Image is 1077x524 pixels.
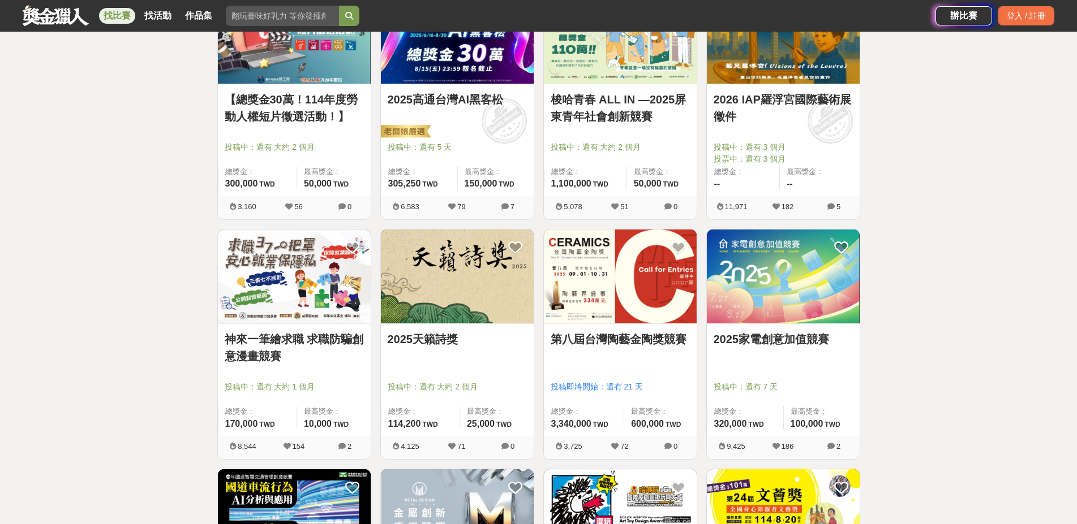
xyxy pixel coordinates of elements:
[707,229,860,324] a: Cover Image
[620,202,628,211] span: 51
[782,202,794,211] span: 182
[238,442,256,451] span: 8,544
[544,229,697,324] img: Cover Image
[631,406,689,417] span: 最高獎金：
[593,180,608,188] span: TWD
[673,202,677,211] span: 0
[714,153,853,165] span: 投票中：還有 3 個月
[714,381,853,393] span: 投稿中：還有 7 天
[551,331,690,348] a: 第八屆台灣陶藝金陶獎競賽
[388,381,527,393] span: 投稿中：還有 大約 2 個月
[714,91,853,125] a: 2026 IAP羅浮宮國際藝術展徵件
[791,419,823,428] span: 100,000
[259,180,274,188] span: TWD
[725,202,748,211] span: 11,971
[140,8,176,24] a: 找活動
[333,180,349,188] span: TWD
[259,421,274,428] span: TWD
[218,229,371,324] a: Cover Image
[714,141,853,153] span: 投稿中：還有 3 個月
[304,166,364,177] span: 最高獎金：
[714,166,773,177] span: 總獎金：
[226,6,339,26] input: 翻玩臺味好乳力 等你發揮創意！
[225,331,364,365] a: 神來一筆繪求職 求職防騙創意漫畫競賽
[225,381,364,393] span: 投稿中：還有 大約 1 個月
[225,406,290,417] span: 總獎金：
[218,229,371,324] img: Cover Image
[347,202,351,211] span: 0
[388,406,453,417] span: 總獎金：
[936,6,992,25] a: 辦比賽
[225,91,364,125] a: 【總獎金30萬！114年度勞動人權短片徵選活動！】
[304,406,364,417] span: 最高獎金：
[836,442,840,451] span: 2
[388,419,421,428] span: 114,200
[457,442,465,451] span: 71
[634,179,662,188] span: 50,000
[551,381,690,393] span: 投稿即將開始：還有 21 天
[551,406,617,417] span: 總獎金：
[401,442,419,451] span: 4,125
[707,229,860,324] img: Cover Image
[544,229,697,324] a: Cover Image
[225,166,290,177] span: 總獎金：
[347,442,351,451] span: 2
[388,91,527,108] a: 2025高通台灣AI黑客松
[304,419,332,428] span: 10,000
[99,8,135,24] a: 找比賽
[634,166,690,177] span: 最高獎金：
[225,141,364,153] span: 投稿中：還有 大約 2 個月
[791,406,853,417] span: 最高獎金：
[293,442,305,451] span: 154
[510,442,514,451] span: 0
[294,202,302,211] span: 56
[181,8,217,24] a: 作品集
[787,166,853,177] span: 最高獎金：
[714,406,776,417] span: 總獎金：
[457,202,465,211] span: 79
[593,421,608,428] span: TWD
[225,419,258,428] span: 170,000
[333,421,349,428] span: TWD
[782,442,794,451] span: 186
[238,202,256,211] span: 3,160
[727,442,745,451] span: 9,425
[551,166,620,177] span: 總獎金：
[714,331,853,348] a: 2025家電創意加值競賽
[422,180,437,188] span: TWD
[714,419,747,428] span: 320,000
[304,179,332,188] span: 50,000
[551,91,690,125] a: 梭哈青春 ALL IN —2025屏東青年社會創新競賽
[564,202,582,211] span: 5,078
[388,141,527,153] span: 投稿中：還有 5 天
[379,124,431,140] img: 老闆娘嚴選
[467,419,495,428] span: 25,000
[465,166,527,177] span: 最高獎金：
[499,180,514,188] span: TWD
[467,406,527,417] span: 最高獎金：
[422,421,437,428] span: TWD
[381,229,534,324] a: Cover Image
[714,179,720,188] span: --
[663,180,679,188] span: TWD
[388,179,421,188] span: 305,250
[666,421,681,428] span: TWD
[564,442,582,451] span: 3,725
[401,202,419,211] span: 6,583
[631,419,664,428] span: 600,000
[551,419,591,428] span: 3,340,000
[388,166,450,177] span: 總獎金：
[551,141,690,153] span: 投稿中：還有 大約 2 個月
[836,202,840,211] span: 5
[620,442,628,451] span: 72
[225,179,258,188] span: 300,000
[381,229,534,324] img: Cover Image
[551,179,591,188] span: 1,100,000
[748,421,763,428] span: TWD
[787,179,793,188] span: --
[825,421,840,428] span: TWD
[388,331,527,348] a: 2025天籟詩獎
[673,442,677,451] span: 0
[465,179,497,188] span: 150,000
